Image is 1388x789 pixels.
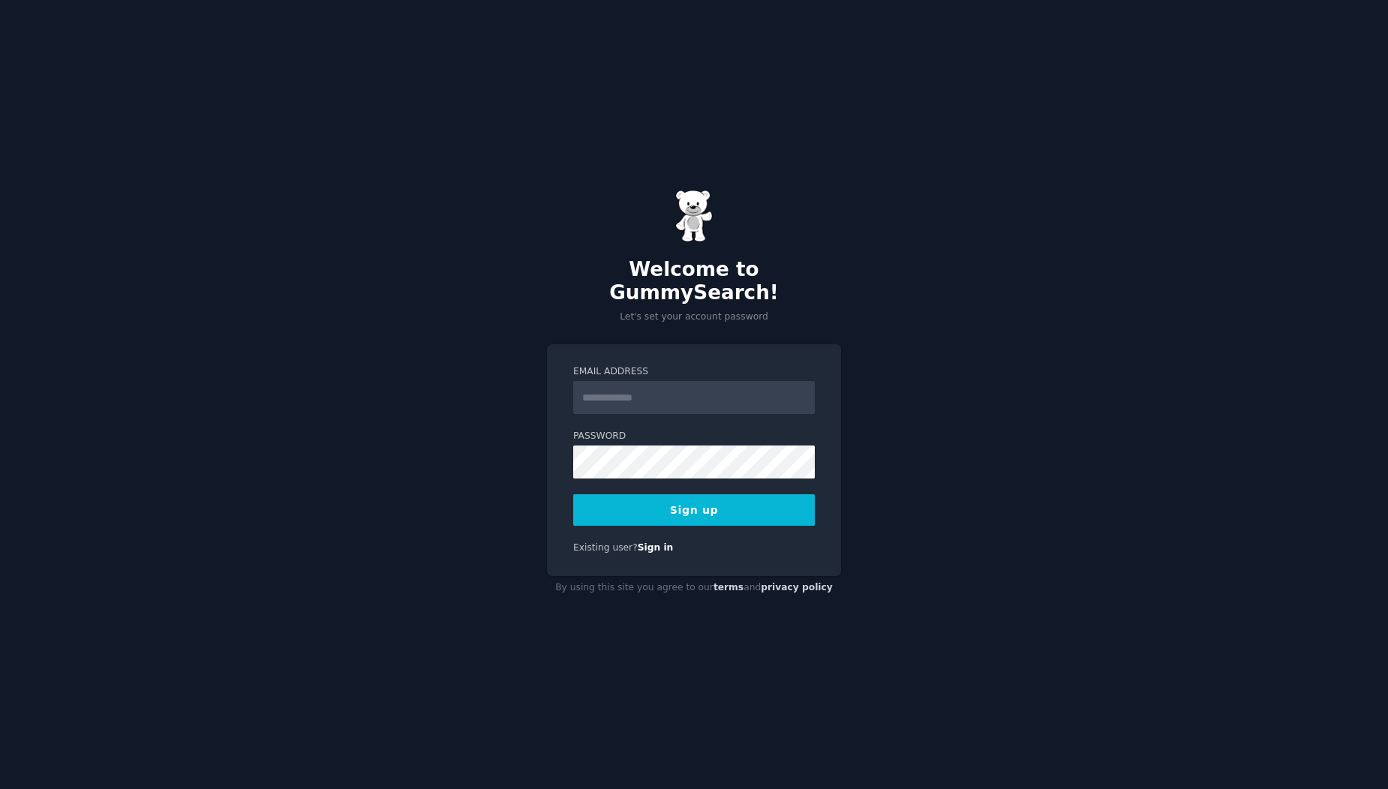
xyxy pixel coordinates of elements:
h2: Welcome to GummySearch! [547,258,841,305]
button: Sign up [573,494,815,526]
a: terms [714,582,744,592]
p: Let's set your account password [547,310,841,324]
a: Sign in [638,542,674,553]
label: Email Address [573,365,815,379]
img: Gummy Bear [675,190,713,242]
label: Password [573,430,815,443]
div: By using this site you agree to our and [547,576,841,600]
a: privacy policy [761,582,833,592]
span: Existing user? [573,542,638,553]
